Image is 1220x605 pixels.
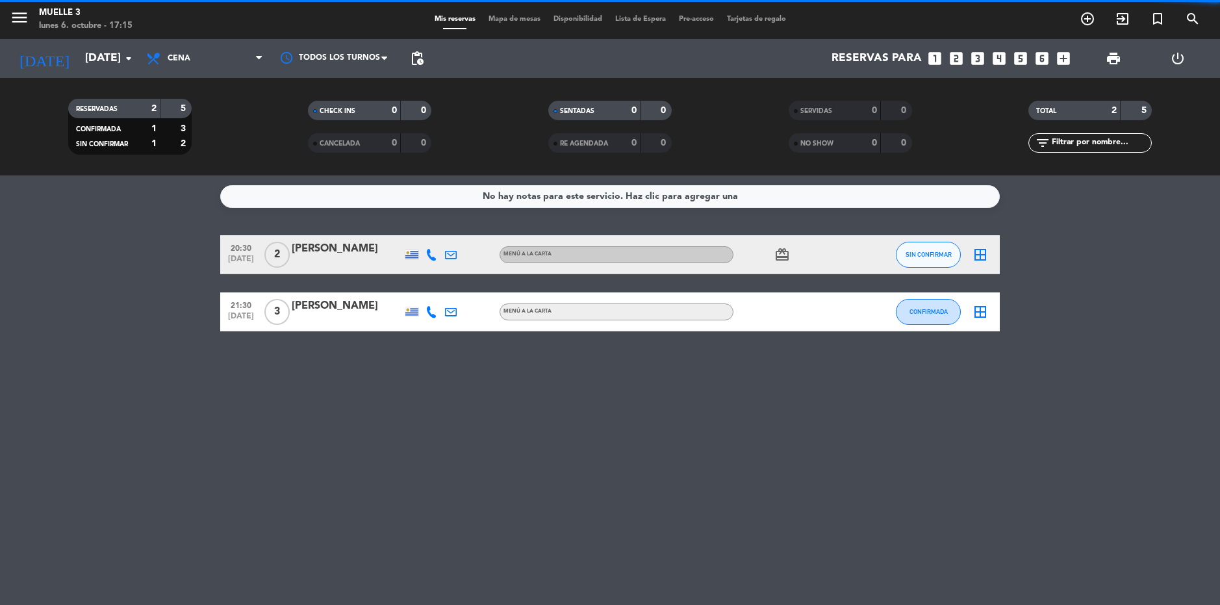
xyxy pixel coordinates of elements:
span: RESERVADAS [76,106,118,112]
i: looks_6 [1034,50,1050,67]
span: SIN CONFIRMAR [76,141,128,148]
span: MENÚ A LA CARTA [503,309,552,314]
div: No hay notas para este servicio. Haz clic para agregar una [483,189,738,204]
div: [PERSON_NAME] [292,298,402,315]
strong: 5 [181,104,188,113]
span: Pre-acceso [672,16,720,23]
strong: 0 [872,138,877,148]
strong: 2 [1112,106,1117,115]
div: LOG OUT [1146,39,1211,78]
strong: 0 [392,138,397,148]
strong: 0 [901,138,909,148]
strong: 0 [661,138,668,148]
span: TOTAL [1036,108,1056,114]
div: lunes 6. octubre - 17:15 [39,19,133,32]
i: border_all [972,247,988,263]
span: Mis reservas [428,16,482,23]
strong: 2 [181,139,188,148]
strong: 3 [181,124,188,133]
i: card_giftcard [774,247,790,263]
i: add_box [1055,50,1072,67]
strong: 0 [421,106,429,115]
i: filter_list [1035,135,1050,151]
span: Reservas para [832,52,922,65]
strong: 1 [151,124,157,133]
span: 21:30 [225,297,257,312]
span: 3 [264,299,290,325]
i: exit_to_app [1115,11,1130,27]
strong: 0 [631,138,637,148]
i: looks_5 [1012,50,1029,67]
span: Tarjetas de regalo [720,16,793,23]
span: print [1106,51,1121,66]
i: arrow_drop_down [121,51,136,66]
span: CONFIRMADA [909,308,948,315]
span: CHECK INS [320,108,355,114]
span: Disponibilidad [547,16,609,23]
i: border_all [972,304,988,320]
span: Cena [168,54,190,63]
input: Filtrar por nombre... [1050,136,1151,150]
i: turned_in_not [1150,11,1165,27]
span: SERVIDAS [800,108,832,114]
span: 2 [264,242,290,268]
i: [DATE] [10,44,79,73]
span: pending_actions [409,51,425,66]
span: [DATE] [225,255,257,270]
span: [DATE] [225,312,257,327]
i: search [1185,11,1201,27]
span: RE AGENDADA [560,140,608,147]
span: NO SHOW [800,140,833,147]
i: looks_two [948,50,965,67]
button: SIN CONFIRMAR [896,242,961,268]
i: add_circle_outline [1080,11,1095,27]
span: SENTADAS [560,108,594,114]
strong: 2 [151,104,157,113]
strong: 0 [901,106,909,115]
i: power_settings_new [1170,51,1186,66]
span: Mapa de mesas [482,16,547,23]
div: Muelle 3 [39,6,133,19]
strong: 0 [392,106,397,115]
span: 20:30 [225,240,257,255]
span: MENÚ A LA CARTA [503,251,552,257]
strong: 1 [151,139,157,148]
strong: 0 [631,106,637,115]
span: CONFIRMADA [76,126,121,133]
span: CANCELADA [320,140,360,147]
span: Lista de Espera [609,16,672,23]
strong: 0 [872,106,877,115]
strong: 0 [421,138,429,148]
button: menu [10,8,29,32]
strong: 5 [1141,106,1149,115]
i: looks_4 [991,50,1008,67]
button: CONFIRMADA [896,299,961,325]
strong: 0 [661,106,668,115]
div: [PERSON_NAME] [292,240,402,257]
span: SIN CONFIRMAR [906,251,952,258]
i: looks_3 [969,50,986,67]
i: looks_one [926,50,943,67]
i: menu [10,8,29,27]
